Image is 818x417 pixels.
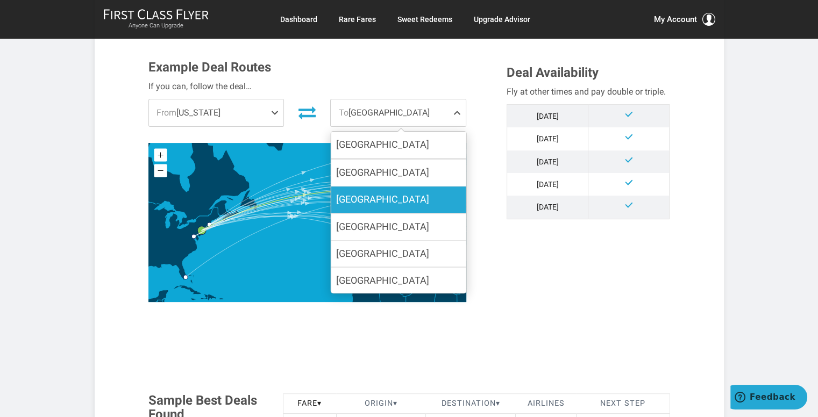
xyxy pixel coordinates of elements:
[148,80,467,94] div: If you can, follow the deal…
[507,127,588,150] td: [DATE]
[339,10,376,29] a: Rare Fares
[190,298,196,300] path: Jamaica
[336,139,429,150] span: [GEOGRAPHIC_DATA]
[201,294,208,299] path: Haiti
[507,196,588,219] td: [DATE]
[336,393,426,414] th: Origin
[283,393,336,414] th: Fare
[654,13,715,26] button: My Account
[507,173,588,196] td: [DATE]
[336,193,429,205] span: [GEOGRAPHIC_DATA]
[280,10,317,29] a: Dashboard
[654,13,697,26] span: My Account
[219,298,224,300] path: Puerto Rico
[183,275,193,279] g: Miami
[317,399,322,408] span: ▾
[336,221,429,232] span: [GEOGRAPHIC_DATA]
[103,22,209,30] small: Anyone Can Upgrade
[730,385,807,412] iframe: Opens a widget where you can find more information
[157,107,176,118] span: From
[336,275,429,286] span: [GEOGRAPHIC_DATA]
[507,104,588,127] td: [DATE]
[507,65,599,80] span: Deal Availability
[148,60,271,75] span: Example Deal Routes
[395,284,436,317] path: Niger
[103,9,209,20] img: First Class Flyer
[336,248,429,259] span: [GEOGRAPHIC_DATA]
[191,234,201,239] g: Washington DC
[577,393,670,414] th: Next Step
[207,294,217,301] path: Dominican Republic
[496,399,500,408] span: ▾
[339,107,348,118] span: To
[507,150,588,173] td: [DATE]
[516,393,577,414] th: Airlines
[507,85,670,99] div: Fly at other times and pay double or triple.
[103,9,209,30] a: First Class FlyerAnyone Can Upgrade
[474,10,530,29] a: Upgrade Advisor
[162,298,165,305] path: Belize
[426,393,516,414] th: Destination
[393,399,397,408] span: ▾
[197,226,213,235] g: New York
[336,167,429,178] span: [GEOGRAPHIC_DATA]
[331,99,466,126] span: [GEOGRAPHIC_DATA]
[149,99,284,126] span: [US_STATE]
[292,100,322,124] button: Invert Route Direction
[397,10,452,29] a: Sweet Redeems
[363,280,406,320] path: Mali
